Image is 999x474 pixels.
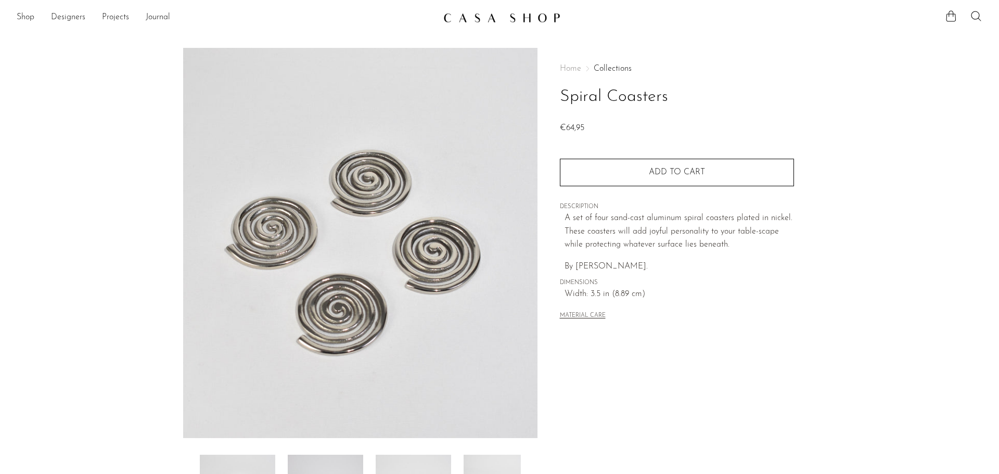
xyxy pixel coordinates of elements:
[565,288,794,301] span: Width: 3.5 in (8.89 cm)
[17,9,435,27] nav: Desktop navigation
[565,262,648,271] span: By [PERSON_NAME].
[102,11,129,24] a: Projects
[17,11,34,24] a: Shop
[51,11,85,24] a: Designers
[17,9,435,27] ul: NEW HEADER MENU
[565,214,792,249] span: A set of four sand-cast aluminum spiral coasters plated in nickel. These coasters will add joyful...
[594,65,632,73] a: Collections
[649,168,705,177] span: Add to cart
[560,84,794,110] h1: Spiral Coasters
[560,312,606,320] button: MATERIAL CARE
[560,278,794,288] span: DIMENSIONS
[183,48,537,438] img: Spiral Coasters
[560,65,794,73] nav: Breadcrumbs
[560,159,794,186] button: Add to cart
[560,124,584,132] span: €64,95
[560,202,794,212] span: DESCRIPTION
[560,65,581,73] span: Home
[146,11,170,24] a: Journal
